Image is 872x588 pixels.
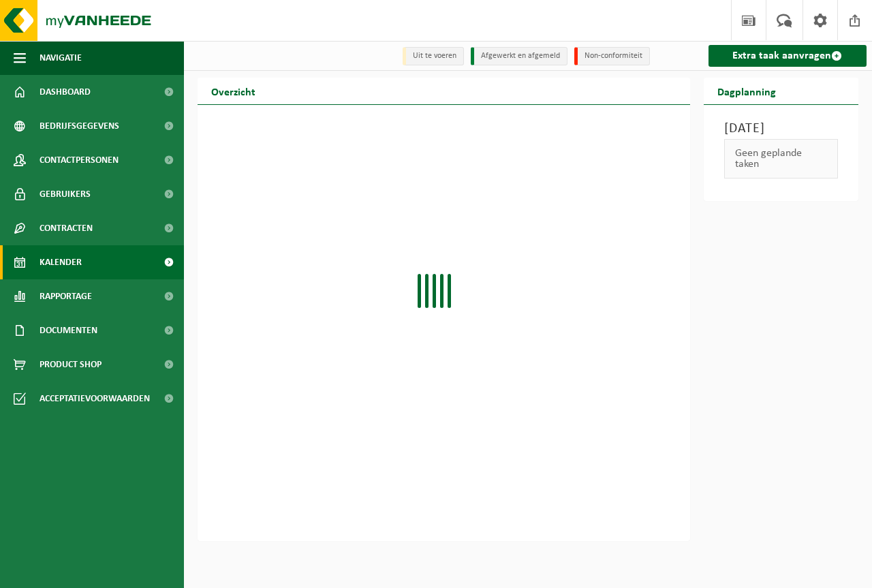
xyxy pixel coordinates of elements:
span: Kalender [40,245,82,279]
span: Documenten [40,313,97,347]
span: Gebruikers [40,177,91,211]
li: Non-conformiteit [574,47,650,65]
span: Contracten [40,211,93,245]
span: Bedrijfsgegevens [40,109,119,143]
li: Afgewerkt en afgemeld [471,47,567,65]
span: Product Shop [40,347,102,382]
h2: Overzicht [198,78,269,104]
span: Navigatie [40,41,82,75]
div: Geen geplande taken [724,139,839,179]
span: Dashboard [40,75,91,109]
span: Rapportage [40,279,92,313]
h2: Dagplanning [704,78,790,104]
h3: [DATE] [724,119,839,139]
span: Acceptatievoorwaarden [40,382,150,416]
a: Extra taak aanvragen [708,45,867,67]
span: Contactpersonen [40,143,119,177]
li: Uit te voeren [403,47,464,65]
